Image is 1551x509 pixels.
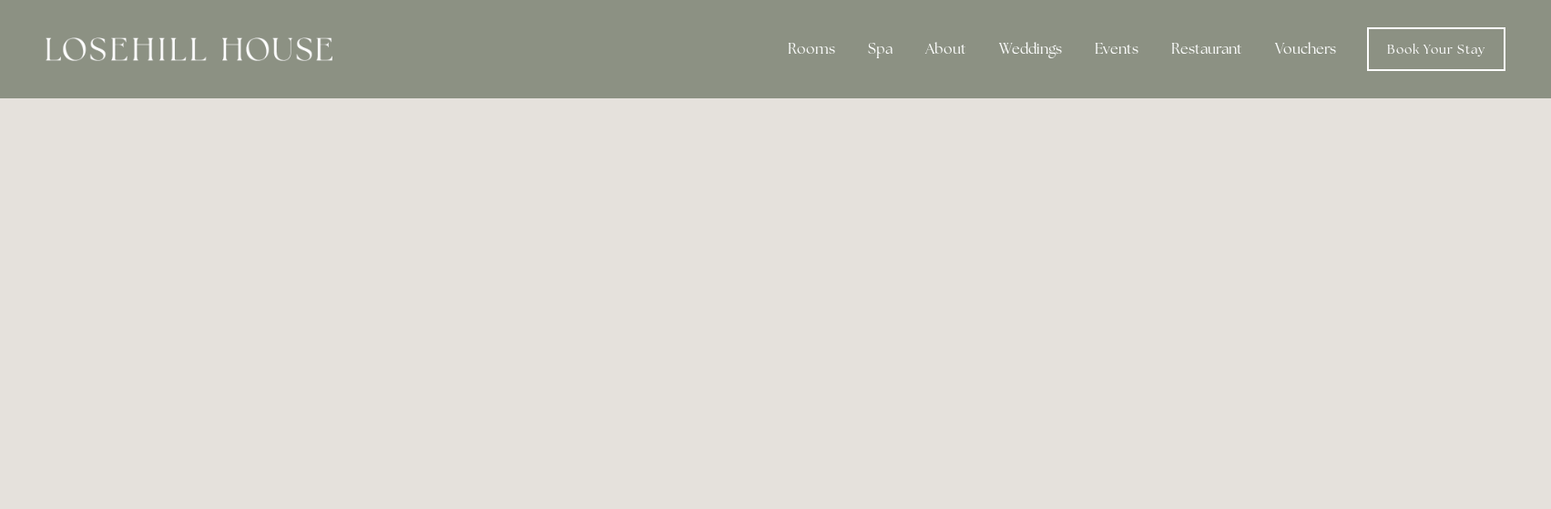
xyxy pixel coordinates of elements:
div: Rooms [773,31,850,67]
div: About [911,31,981,67]
div: Weddings [985,31,1077,67]
img: Losehill House [46,37,332,61]
a: Book Your Stay [1367,27,1505,71]
div: Restaurant [1157,31,1257,67]
a: Vouchers [1260,31,1351,67]
div: Events [1080,31,1153,67]
div: Spa [853,31,907,67]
